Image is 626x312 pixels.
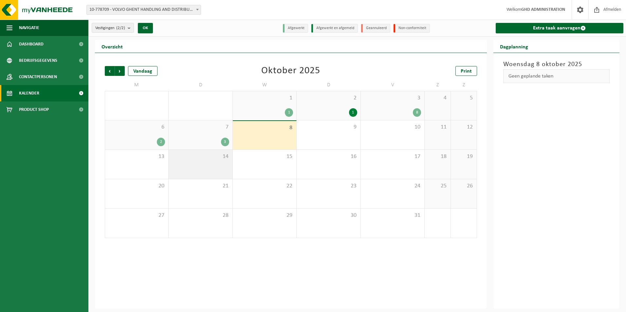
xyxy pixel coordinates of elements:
span: 13 [108,153,165,160]
count: (2/2) [116,26,125,30]
td: Z [451,79,477,91]
span: 31 [364,212,421,219]
div: 8 [413,108,421,117]
span: 4 [428,95,447,102]
a: Print [455,66,477,76]
span: 3 [364,95,421,102]
span: 20 [108,182,165,190]
div: 3 [221,138,229,146]
span: 29 [236,212,293,219]
td: V [361,79,425,91]
button: OK [138,23,153,33]
strong: GHD ADMINISTRATION [521,7,565,12]
span: 26 [454,182,473,190]
li: Afgewerkt [283,24,308,33]
span: 10 [364,124,421,131]
li: Non-conformiteit [394,24,430,33]
span: Print [461,69,472,74]
div: 1 [349,108,357,117]
span: 28 [172,212,229,219]
li: Afgewerkt en afgemeld [311,24,358,33]
span: 10-778709 - VOLVO GHENT HANDLING AND DISTRIBUTION - DESTELDONK [86,5,201,15]
span: 8 [236,124,293,131]
span: 9 [300,124,357,131]
span: 5 [454,95,473,102]
span: Dashboard [19,36,44,52]
span: 7 [172,124,229,131]
td: D [297,79,360,91]
span: 14 [172,153,229,160]
h3: Woensdag 8 oktober 2025 [503,60,610,69]
span: 25 [428,182,447,190]
span: 10-778709 - VOLVO GHENT HANDLING AND DISTRIBUTION - DESTELDONK [87,5,201,14]
span: Navigatie [19,20,39,36]
span: 15 [236,153,293,160]
h2: Dagplanning [493,40,535,53]
span: 12 [454,124,473,131]
td: W [233,79,297,91]
span: Bedrijfsgegevens [19,52,57,69]
a: Extra taak aanvragen [496,23,624,33]
span: 22 [236,182,293,190]
span: 2 [300,95,357,102]
div: 1 [285,108,293,117]
div: Oktober 2025 [261,66,320,76]
span: 17 [364,153,421,160]
span: 1 [236,95,293,102]
span: 19 [454,153,473,160]
span: Vestigingen [95,23,125,33]
td: D [169,79,232,91]
span: Volgende [115,66,125,76]
td: Z [425,79,451,91]
li: Geannuleerd [361,24,390,33]
div: Geen geplande taken [503,69,610,83]
span: 24 [364,182,421,190]
span: 23 [300,182,357,190]
span: Contactpersonen [19,69,57,85]
span: Vorige [105,66,115,76]
span: Product Shop [19,101,49,118]
div: 2 [157,138,165,146]
button: Vestigingen(2/2) [92,23,134,33]
span: 18 [428,153,447,160]
span: 6 [108,124,165,131]
div: Vandaag [128,66,157,76]
h2: Overzicht [95,40,129,53]
span: 30 [300,212,357,219]
span: 16 [300,153,357,160]
span: 21 [172,182,229,190]
span: Kalender [19,85,39,101]
span: 27 [108,212,165,219]
td: M [105,79,169,91]
span: 11 [428,124,447,131]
